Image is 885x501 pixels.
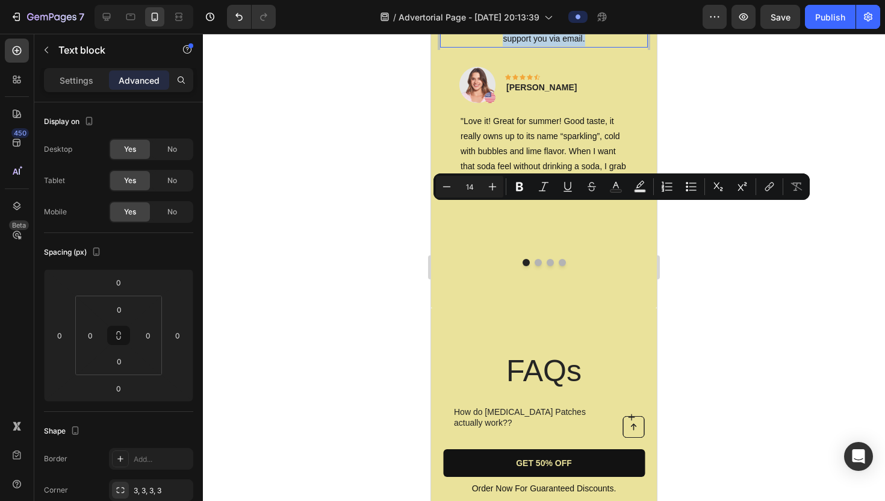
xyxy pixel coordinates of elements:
[167,175,177,186] span: No
[844,442,873,471] div: Open Intercom Messenger
[124,175,136,186] span: Yes
[167,144,177,155] span: No
[44,244,104,261] div: Spacing (px)
[399,11,539,23] span: Advertorial Page - [DATE] 20:13:39
[11,128,29,138] div: 450
[60,74,93,87] p: Settings
[79,10,84,24] p: 7
[81,326,99,344] input: 0px
[44,114,96,130] div: Display on
[44,175,65,186] div: Tablet
[44,453,67,464] div: Border
[167,207,177,217] span: No
[119,74,160,87] p: Advanced
[44,144,72,155] div: Desktop
[169,326,187,344] input: 0
[44,485,68,496] div: Corner
[107,379,131,397] input: 0
[771,12,790,22] span: Save
[107,273,131,291] input: 0
[107,300,131,319] input: 0px
[393,11,396,23] span: /
[815,11,845,23] div: Publish
[760,5,800,29] button: Save
[227,5,276,29] div: Undo/Redo
[107,352,131,370] input: 0px
[5,5,90,29] button: 7
[51,326,69,344] input: 0
[124,207,136,217] span: Yes
[134,454,190,465] div: Add...
[805,5,855,29] button: Publish
[431,34,657,501] iframe: Design area
[9,220,29,230] div: Beta
[44,207,67,217] div: Mobile
[58,43,161,57] p: Text block
[433,173,810,200] div: Editor contextual toolbar
[44,423,82,440] div: Shape
[139,326,157,344] input: 0px
[124,144,136,155] span: Yes
[134,485,190,496] div: 3, 3, 3, 3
